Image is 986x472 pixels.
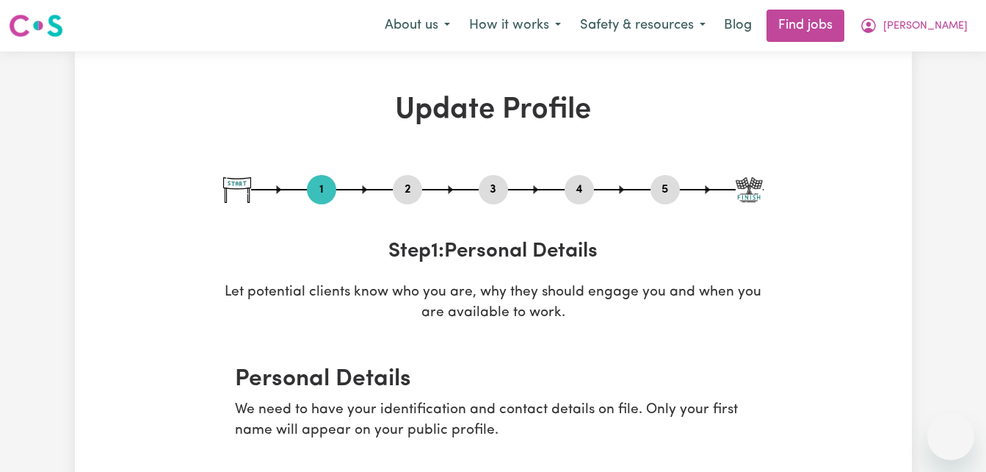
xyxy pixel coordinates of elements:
button: Safety & resources [570,10,715,41]
a: Find jobs [766,10,844,42]
span: [PERSON_NAME] [883,18,968,35]
h1: Update Profile [223,93,764,128]
p: We need to have your identification and contact details on file. Only your first name will appear... [235,400,752,443]
button: Go to step 5 [650,180,680,199]
button: How it works [460,10,570,41]
img: Careseekers logo [9,12,63,39]
h3: Step 1 : Personal Details [223,240,764,265]
iframe: Button to launch messaging window [927,413,974,460]
p: Let potential clients know who you are, why they should engage you and when you are available to ... [223,282,764,325]
button: Go to step 2 [393,180,422,199]
button: About us [375,10,460,41]
button: Go to step 4 [565,180,594,199]
button: My Account [850,10,977,41]
h2: Personal Details [235,365,752,393]
button: Go to step 3 [479,180,508,199]
a: Careseekers logo [9,9,63,43]
button: Go to step 1 [307,180,336,199]
a: Blog [715,10,761,42]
